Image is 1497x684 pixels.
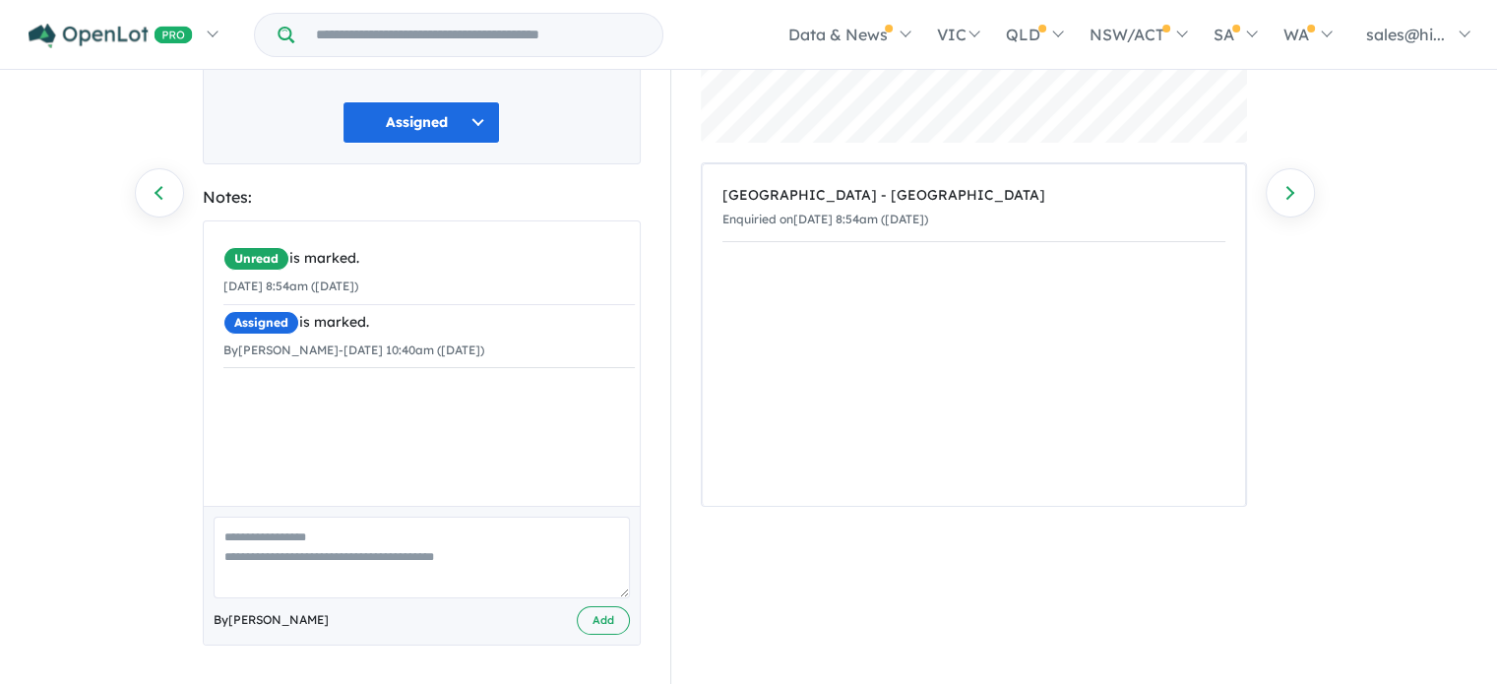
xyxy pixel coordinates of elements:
div: is marked. [223,311,635,335]
div: Notes: [203,184,641,211]
div: [GEOGRAPHIC_DATA] - [GEOGRAPHIC_DATA] [722,184,1225,208]
button: Assigned [343,101,500,144]
span: Unread [223,247,289,271]
input: Try estate name, suburb, builder or developer [298,14,658,56]
div: is marked. [223,247,635,271]
a: [GEOGRAPHIC_DATA] - [GEOGRAPHIC_DATA]Enquiried on[DATE] 8:54am ([DATE]) [722,174,1225,242]
button: Add [577,606,630,635]
small: [DATE] 8:54am ([DATE]) [223,279,358,293]
span: sales@hi... [1366,25,1445,44]
span: Assigned [223,311,299,335]
span: By [PERSON_NAME] [214,610,329,630]
small: Enquiried on [DATE] 8:54am ([DATE]) [722,212,928,226]
small: By [PERSON_NAME] - [DATE] 10:40am ([DATE]) [223,342,484,357]
img: Openlot PRO Logo White [29,24,193,48]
